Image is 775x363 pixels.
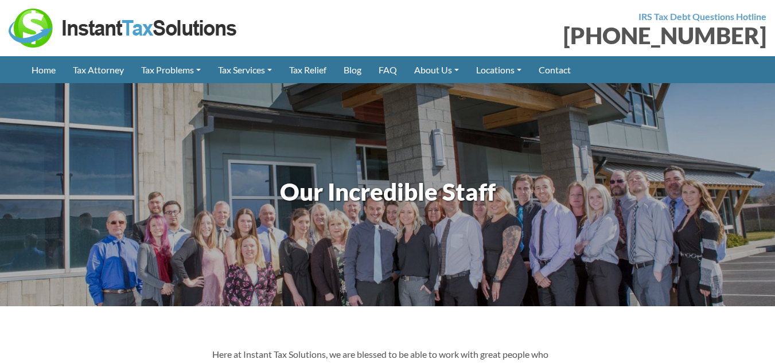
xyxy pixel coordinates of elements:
[638,11,766,22] strong: IRS Tax Debt Questions Hotline
[133,56,209,83] a: Tax Problems
[9,9,238,48] img: Instant Tax Solutions Logo
[468,56,530,83] a: Locations
[29,175,746,209] h1: Our Incredible Staff
[23,56,64,83] a: Home
[406,56,468,83] a: About Us
[370,56,406,83] a: FAQ
[530,56,579,83] a: Contact
[396,24,767,47] div: [PHONE_NUMBER]
[335,56,370,83] a: Blog
[64,56,133,83] a: Tax Attorney
[209,56,281,83] a: Tax Services
[9,21,238,32] a: Instant Tax Solutions Logo
[281,56,335,83] a: Tax Relief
